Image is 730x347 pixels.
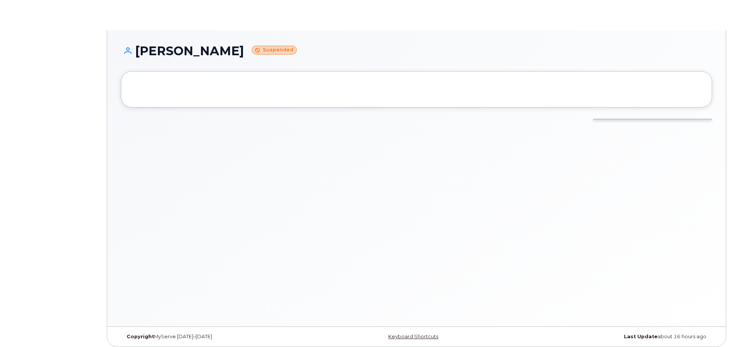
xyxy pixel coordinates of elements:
[252,46,297,54] small: Suspended
[121,44,712,58] h1: [PERSON_NAME]
[624,334,658,339] strong: Last Update
[121,334,318,340] div: MyServe [DATE]–[DATE]
[127,334,154,339] strong: Copyright
[388,334,438,339] a: Keyboard Shortcuts
[515,334,712,340] div: about 16 hours ago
